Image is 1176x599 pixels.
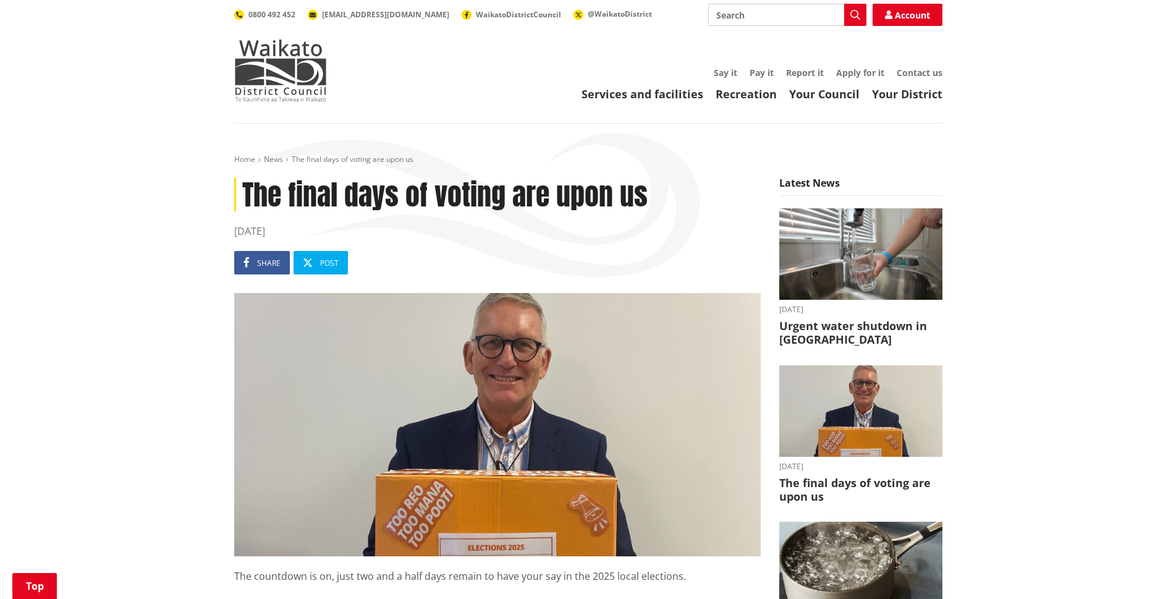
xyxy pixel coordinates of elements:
a: Contact us [897,67,942,79]
a: Say it [714,67,737,79]
span: Share [257,258,281,268]
a: [DATE] The final days of voting are upon us [779,365,942,504]
input: Search input [708,4,866,26]
h3: The final days of voting are upon us [779,477,942,503]
img: water image [779,208,942,300]
a: @WaikatoDistrict [573,9,652,19]
a: Top [12,573,57,599]
a: Services and facilities [582,87,703,101]
a: 0800 492 452 [234,9,295,20]
nav: breadcrumb [234,155,942,165]
span: [EMAIL_ADDRESS][DOMAIN_NAME] [322,9,449,20]
time: [DATE] [234,224,761,239]
a: [EMAIL_ADDRESS][DOMAIN_NAME] [308,9,449,20]
a: [DATE] Urgent water shutdown in [GEOGRAPHIC_DATA] [779,208,942,347]
span: The final days of voting are upon us [292,154,413,164]
a: Account [873,4,942,26]
h3: Urgent water shutdown in [GEOGRAPHIC_DATA] [779,320,942,346]
time: [DATE] [779,463,942,470]
a: Your Council [789,87,860,101]
a: Apply for it [836,67,884,79]
a: Share [234,251,290,274]
a: Pay it [750,67,774,79]
h1: The final days of voting are upon us [234,177,761,211]
a: News [264,154,283,164]
h5: Latest News [779,177,942,196]
img: Craig Hobbs editorial elections [779,365,942,457]
a: Post [294,251,348,274]
p: The countdown is on, just two and a half days remain to have your say in the 2025 local elections. [234,569,761,584]
a: Your District [872,87,942,101]
span: @WaikatoDistrict [588,9,652,19]
span: 0800 492 452 [248,9,295,20]
a: Report it [786,67,824,79]
span: Post [320,258,339,268]
img: Craig Hobbs editorial elections [234,293,761,556]
a: WaikatoDistrictCouncil [462,9,561,20]
img: Waikato District Council - Te Kaunihera aa Takiwaa o Waikato [234,40,327,101]
time: [DATE] [779,306,942,313]
span: WaikatoDistrictCouncil [476,9,561,20]
a: Recreation [716,87,777,101]
a: Home [234,154,255,164]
